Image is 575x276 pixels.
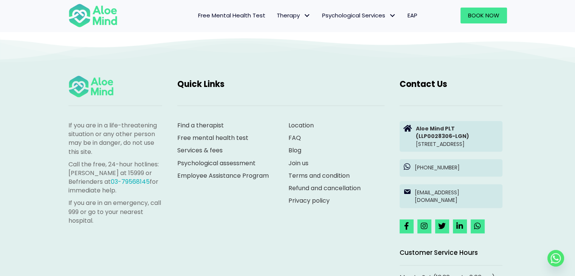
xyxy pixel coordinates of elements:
[192,8,271,23] a: Free Mental Health Test
[288,171,350,180] a: Terms and condition
[68,3,118,28] img: Aloe mind Logo
[198,11,265,19] span: Free Mental Health Test
[400,159,502,177] a: [PHONE_NUMBER]
[400,248,478,257] span: Customer Service Hours
[68,198,162,225] p: If you are in an emergency, call 999 or go to your nearest hospital.
[402,8,423,23] a: EAP
[400,184,502,208] a: [EMAIL_ADDRESS][DOMAIN_NAME]
[68,75,114,98] img: Aloe mind Logo
[111,177,150,186] a: 03-79568145
[416,125,499,148] p: [STREET_ADDRESS]
[322,11,396,19] span: Psychological Services
[271,8,316,23] a: TherapyTherapy: submenu
[302,10,313,21] span: Therapy: submenu
[408,11,417,19] span: EAP
[415,189,499,204] p: [EMAIL_ADDRESS][DOMAIN_NAME]
[387,10,398,21] span: Psychological Services: submenu
[288,121,314,130] a: Location
[177,133,248,142] a: Free mental health test
[288,159,308,167] a: Join us
[177,171,269,180] a: Employee Assistance Program
[177,146,223,155] a: Services & fees
[177,159,256,167] a: Psychological assessment
[68,121,162,156] p: If you are in a life-threatening situation or any other person may be in danger, do not use this ...
[316,8,402,23] a: Psychological ServicesPsychological Services: submenu
[68,160,162,195] p: Call the free, 24-hour hotlines: [PERSON_NAME] at 15999 or Befrienders at for immediate help.
[177,121,224,130] a: Find a therapist
[416,125,455,132] strong: Aloe Mind PLT
[400,121,502,152] a: Aloe Mind PLT(LLP0028306-LGN)[STREET_ADDRESS]
[127,8,423,23] nav: Menu
[288,184,361,192] a: Refund and cancellation
[416,132,469,140] strong: (LLP0028306-LGN)
[400,78,447,90] span: Contact Us
[277,11,311,19] span: Therapy
[288,196,330,205] a: Privacy policy
[547,250,564,267] a: Whatsapp
[415,164,499,171] p: [PHONE_NUMBER]
[288,146,301,155] a: Blog
[460,8,507,23] a: Book Now
[177,78,225,90] span: Quick Links
[468,11,499,19] span: Book Now
[288,133,301,142] a: FAQ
